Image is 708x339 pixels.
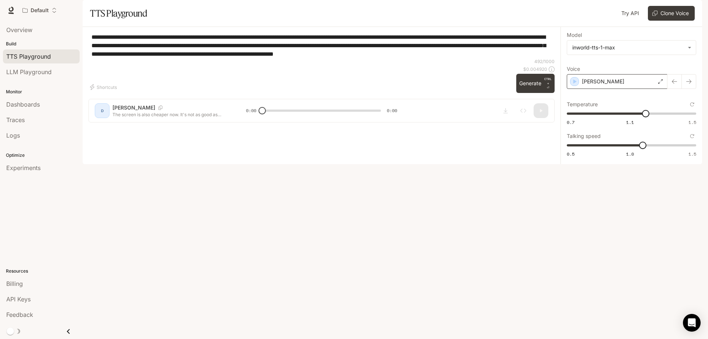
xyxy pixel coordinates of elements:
[534,58,555,65] p: 492 / 1000
[19,3,60,18] button: Open workspace menu
[626,151,634,157] span: 1.0
[567,134,601,139] p: Talking speed
[31,7,49,14] p: Default
[688,151,696,157] span: 1.5
[688,100,696,108] button: Reset to default
[88,81,120,93] button: Shortcuts
[544,77,552,86] p: CTRL +
[544,77,552,90] p: ⏎
[626,119,634,125] span: 1.1
[567,119,575,125] span: 0.7
[648,6,695,21] button: Clone Voice
[567,32,582,38] p: Model
[572,44,684,51] div: inworld-tts-1-max
[618,6,642,21] a: Try API
[567,66,580,72] p: Voice
[90,6,147,21] h1: TTS Playground
[567,102,598,107] p: Temperature
[688,132,696,140] button: Reset to default
[567,151,575,157] span: 0.5
[523,66,547,72] p: $ 0.004920
[688,119,696,125] span: 1.5
[683,314,701,332] div: Open Intercom Messenger
[516,74,555,93] button: GenerateCTRL +⏎
[567,41,696,55] div: inworld-tts-1-max
[582,78,624,85] p: [PERSON_NAME]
